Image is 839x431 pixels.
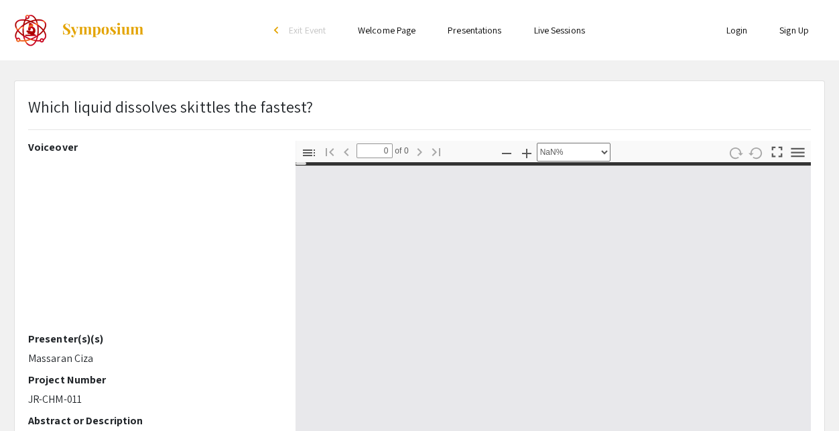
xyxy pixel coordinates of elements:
[14,13,145,47] a: The 2022 CoorsTek Denver Metro Regional Science and Engineering Fair
[28,141,275,153] h2: Voiceover
[14,13,48,47] img: The 2022 CoorsTek Denver Metro Regional Science and Engineering Fair
[393,143,409,158] span: of 0
[408,141,431,161] button: Next Page
[537,143,610,162] select: Zoom
[787,143,810,162] button: Tools
[28,391,275,408] p: JR-CHM-011
[274,26,282,34] div: arrow_back_ios
[779,24,809,36] a: Sign Up
[515,143,538,162] button: Zoom In
[425,141,448,161] button: Go to Last Page
[724,143,747,162] button: Rotate Clockwise
[28,159,275,332] iframe: YouTube video player
[766,141,789,160] button: Switch to Presentation Mode
[298,143,320,162] button: Toggle Sidebar
[28,95,313,119] p: Which liquid dissolves skittles the fastest?
[61,22,145,38] img: Symposium by ForagerOne
[28,373,275,386] h2: Project Number
[745,143,768,162] button: Rotate Counterclockwise
[357,143,393,158] input: Page
[28,414,275,427] h2: Abstract or Description
[534,24,585,36] a: Live Sessions
[448,24,501,36] a: Presentations
[289,24,326,36] span: Exit Event
[28,351,275,367] p: Massaran Ciza
[358,24,415,36] a: Welcome Page
[495,143,518,162] button: Zoom Out
[335,141,358,161] button: Previous Page
[318,141,341,161] button: Go to First Page
[28,332,275,345] h2: Presenter(s)(s)
[726,24,748,36] a: Login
